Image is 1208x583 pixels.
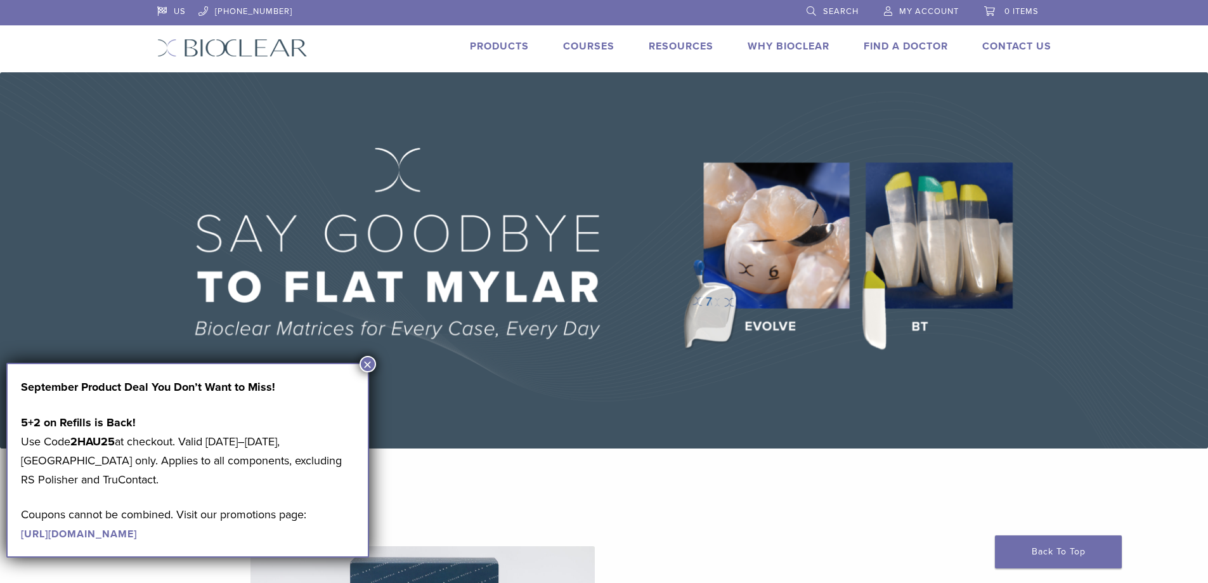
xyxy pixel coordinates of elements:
p: Use Code at checkout. Valid [DATE]–[DATE], [GEOGRAPHIC_DATA] only. Applies to all components, exc... [21,413,354,489]
a: Courses [563,40,614,53]
a: Why Bioclear [748,40,829,53]
strong: 2HAU25 [70,435,115,449]
button: Close [360,356,376,372]
a: Resources [649,40,713,53]
span: My Account [899,6,959,16]
p: Coupons cannot be combined. Visit our promotions page: [21,505,354,543]
strong: 5+2 on Refills is Back! [21,416,136,429]
a: Contact Us [982,40,1051,53]
span: Search [823,6,859,16]
a: Find A Doctor [864,40,948,53]
a: Back To Top [995,535,1122,568]
span: 0 items [1004,6,1039,16]
a: Products [470,40,529,53]
strong: September Product Deal You Don’t Want to Miss! [21,380,275,394]
a: [URL][DOMAIN_NAME] [21,528,137,540]
img: Bioclear [157,39,308,57]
